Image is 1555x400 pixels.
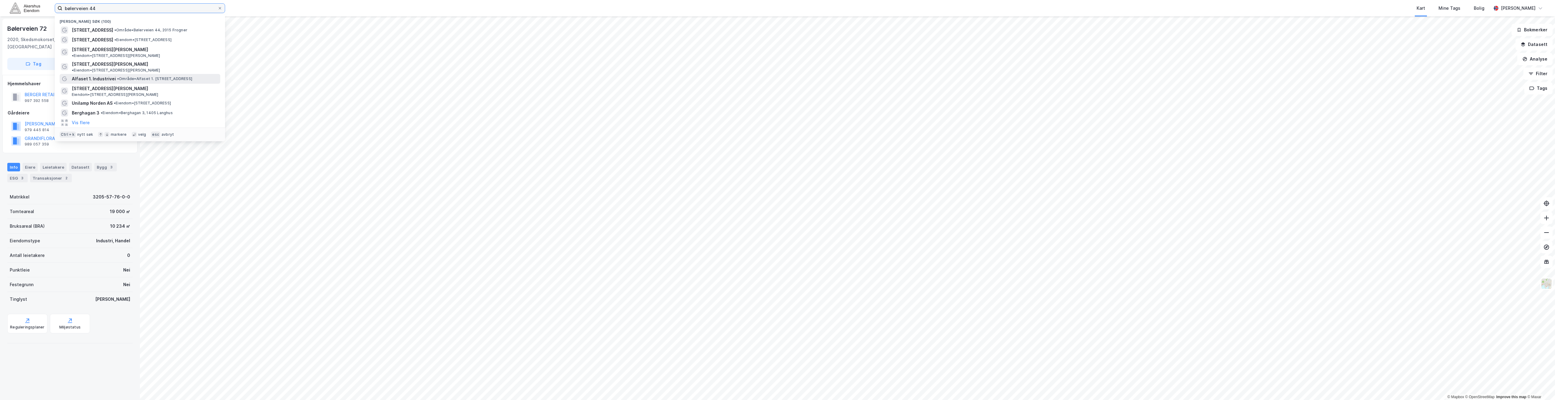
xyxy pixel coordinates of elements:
[72,53,160,58] span: Eiendom • [STREET_ADDRESS][PERSON_NAME]
[96,237,130,244] div: Industri, Handel
[110,223,130,230] div: 10 234 ㎡
[72,36,113,44] span: [STREET_ADDRESS]
[94,163,117,171] div: Bygg
[114,28,116,32] span: •
[1525,371,1555,400] div: Kontrollprogram for chat
[93,193,130,201] div: 3205-57-76-0-0
[10,3,40,13] img: akershus-eiendom-logo.9091f326c980b4bce74ccdd9f866810c.svg
[1438,5,1460,12] div: Mine Tags
[117,76,192,81] span: Område • Alfaset 1. [STREET_ADDRESS]
[7,174,28,182] div: ESG
[23,163,38,171] div: Eiere
[151,132,160,138] div: esc
[30,174,72,182] div: Transaksjoner
[8,109,132,117] div: Gårdeiere
[72,61,148,68] span: [STREET_ADDRESS][PERSON_NAME]
[25,128,49,132] div: 979 445 814
[108,164,114,170] div: 3
[1517,53,1553,65] button: Analyse
[101,111,103,115] span: •
[10,281,33,288] div: Festegrunn
[162,132,174,137] div: avbryt
[25,142,49,147] div: 989 057 359
[1541,278,1552,289] img: Z
[10,208,34,215] div: Tomteareal
[55,14,225,25] div: [PERSON_NAME] søk (100)
[72,46,148,53] span: [STREET_ADDRESS][PERSON_NAME]
[10,237,40,244] div: Eiendomstype
[40,163,67,171] div: Leietakere
[10,223,45,230] div: Bruksareal (BRA)
[127,252,130,259] div: 0
[72,119,90,126] button: Vis flere
[72,68,74,72] span: •
[10,325,44,330] div: Reguleringsplaner
[59,325,81,330] div: Miljøstatus
[72,26,113,34] span: [STREET_ADDRESS]
[111,132,127,137] div: markere
[62,4,217,13] input: Søk på adresse, matrikkel, gårdeiere, leietakere eller personer
[1447,395,1464,399] a: Mapbox
[72,53,74,58] span: •
[19,175,25,181] div: 3
[69,163,92,171] div: Datasett
[1474,5,1484,12] div: Bolig
[1465,395,1495,399] a: OpenStreetMap
[72,85,218,92] span: [STREET_ADDRESS][PERSON_NAME]
[114,28,187,33] span: Område • Bølerveien 44, 2015 Frogner
[10,296,27,303] div: Tinglyst
[72,75,116,82] span: Alfaset 1. Industrivei
[10,193,30,201] div: Matrikkel
[63,175,69,181] div: 2
[101,111,173,115] span: Eiendom • Berghagan 3, 1405 Langhus
[1524,82,1553,94] button: Tags
[138,132,146,137] div: velg
[1496,395,1526,399] a: Improve this map
[95,296,130,303] div: [PERSON_NAME]
[7,58,60,70] button: Tag
[114,37,172,42] span: Eiendom • [STREET_ADDRESS]
[114,101,171,106] span: Eiendom • [STREET_ADDRESS]
[7,24,48,33] div: Bølerveien 72
[25,98,49,103] div: 997 392 558
[1515,38,1553,51] button: Datasett
[110,208,130,215] div: 19 000 ㎡
[114,37,116,42] span: •
[1501,5,1536,12] div: [PERSON_NAME]
[117,76,119,81] span: •
[123,266,130,274] div: Nei
[77,132,93,137] div: nytt søk
[72,92,158,97] span: Eiendom • [STREET_ADDRESS][PERSON_NAME]
[1525,371,1555,400] iframe: Chat Widget
[7,36,98,51] div: 2020, Skedsmokorset, [GEOGRAPHIC_DATA]
[114,101,116,105] span: •
[1417,5,1425,12] div: Kart
[10,266,30,274] div: Punktleie
[8,80,132,87] div: Hjemmelshaver
[72,68,160,73] span: Eiendom • [STREET_ADDRESS][PERSON_NAME]
[72,109,99,117] span: Berghagan 3
[60,132,76,138] div: Ctrl + k
[10,252,45,259] div: Antall leietakere
[7,163,20,171] div: Info
[123,281,130,288] div: Nei
[72,100,113,107] span: Unilamp Norden AS
[1512,24,1553,36] button: Bokmerker
[1523,68,1553,80] button: Filter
